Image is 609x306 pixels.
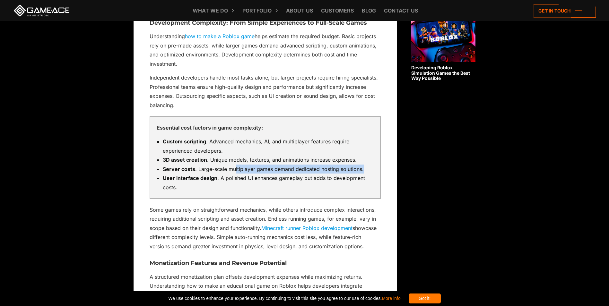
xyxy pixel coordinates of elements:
[163,138,206,145] strong: Custom scripting
[163,165,374,174] li: . Large-scale multiplayer games demand dedicated hosting solutions.
[150,205,381,251] p: Some games rely on straightforward mechanics, while others introduce complex interactions, requir...
[150,260,381,267] h3: Monetization Features and Revenue Potential
[163,166,195,172] strong: Server costs
[163,137,374,155] li: . Advanced mechanics, AI, and multiplayer features require experienced developers.
[382,296,400,301] a: More info
[534,4,596,18] a: Get in touch
[163,157,207,163] strong: 3D asset creation
[163,155,374,164] li: . Unique models, textures, and animations increase expenses.
[261,225,352,231] a: Minecraft runner Roblox development
[185,33,255,39] a: how to make a Roblox game
[150,73,381,110] p: Independent developers handle most tasks alone, but larger projects require hiring specialists. P...
[411,3,475,81] a: Developing Roblox Simulation Games the Best Way Possible
[163,175,217,181] strong: User interface design
[168,293,400,303] span: We use cookies to enhance your experience. By continuing to visit this site you agree to our use ...
[411,3,475,62] img: Related
[163,174,374,192] li: . A polished UI enhances gameplay but adds to development costs.
[409,293,441,303] div: Got it!
[157,123,374,132] p: Essential cost factors in game complexity:
[150,20,381,26] h3: Development Complexity: From Simple Experiences to Full-Scale Games
[150,32,381,68] p: Understanding helps estimate the required budget. Basic projects rely on pre-made assets, while l...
